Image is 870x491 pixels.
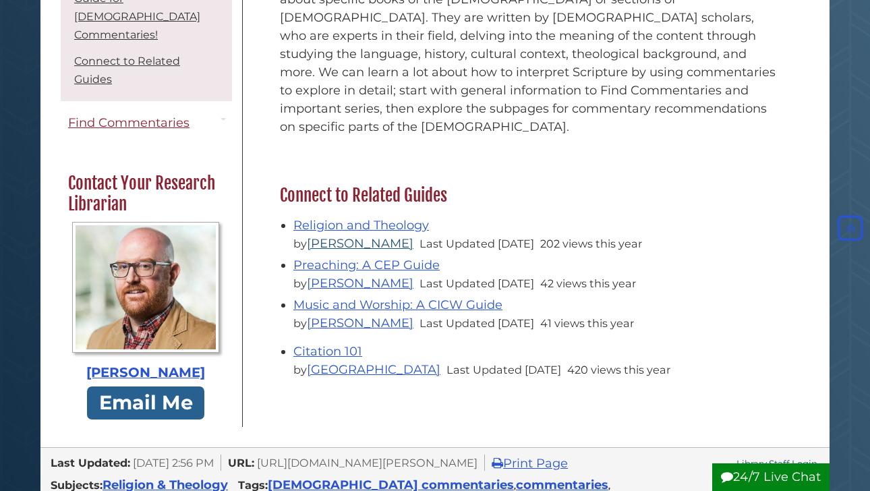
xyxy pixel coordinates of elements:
[68,222,223,383] a: Profile Photo [PERSON_NAME]
[293,344,362,359] a: Citation 101
[257,456,477,469] span: [URL][DOMAIN_NAME][PERSON_NAME]
[61,108,232,138] a: Find Commentaries
[293,237,416,250] span: by
[68,115,190,130] span: Find Commentaries
[293,277,416,290] span: by
[540,237,642,250] span: 202 views this year
[307,236,413,251] a: [PERSON_NAME]
[68,363,223,383] div: [PERSON_NAME]
[419,316,534,330] span: Last Updated [DATE]
[72,222,220,353] img: Profile Photo
[293,316,416,330] span: by
[51,456,130,469] span: Last Updated:
[228,456,254,469] span: URL:
[74,55,180,86] a: Connect to Related Guides
[87,386,204,420] a: Email Me
[712,463,830,491] button: 24/7 Live Chat
[419,277,534,290] span: Last Updated [DATE]
[307,316,413,330] a: [PERSON_NAME]
[293,258,440,272] a: Preaching: A CEP Guide
[736,458,817,469] a: Library Staff Login
[307,362,440,377] a: [GEOGRAPHIC_DATA]
[293,297,502,312] a: Music and Worship: A CICW Guide
[567,363,670,376] span: 420 views this year
[307,276,413,291] a: [PERSON_NAME]
[834,221,867,236] a: Back to Top
[293,218,429,233] a: Religion and Theology
[419,237,534,250] span: Last Updated [DATE]
[540,316,634,330] span: 41 views this year
[133,456,214,469] span: [DATE] 2:56 PM
[492,457,503,469] i: Print Page
[446,363,561,376] span: Last Updated [DATE]
[540,277,636,290] span: 42 views this year
[273,185,789,206] h2: Connect to Related Guides
[492,456,568,471] a: Print Page
[293,363,443,376] span: by
[61,173,230,215] h2: Contact Your Research Librarian
[68,425,223,443] strong: Contact:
